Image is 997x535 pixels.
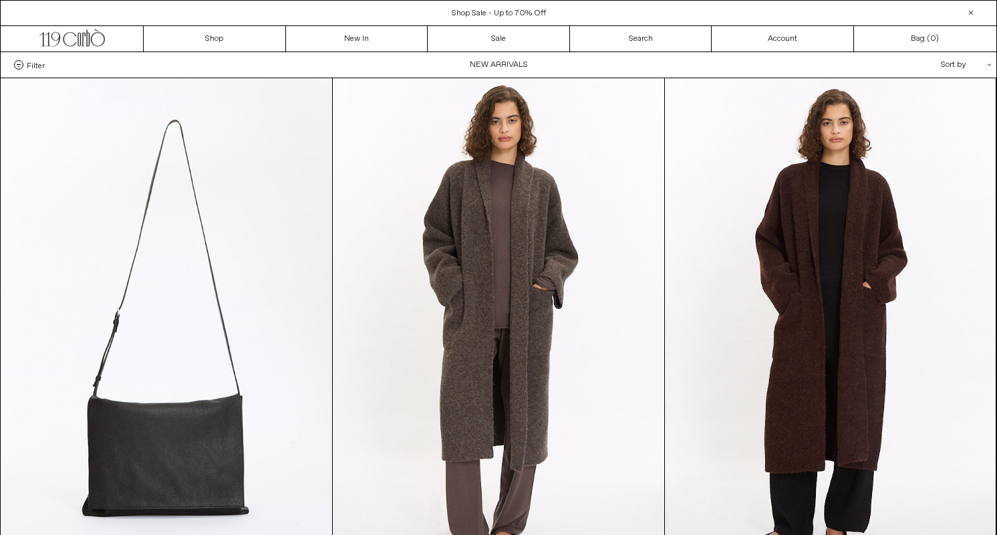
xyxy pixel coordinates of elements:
[712,26,854,51] a: Account
[570,26,712,51] a: Search
[144,26,286,51] a: Shop
[286,26,428,51] a: New In
[452,8,546,19] a: Shop Sale - Up to 70% Off
[27,60,45,70] span: Filter
[854,26,996,51] a: Bag ()
[930,33,936,44] span: 0
[428,26,570,51] a: Sale
[930,33,939,45] span: )
[863,52,983,78] div: Sort by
